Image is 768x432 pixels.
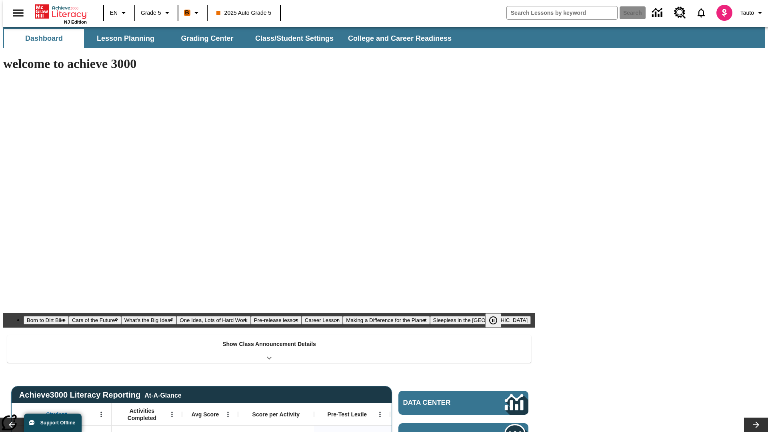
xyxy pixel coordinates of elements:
span: Support Offline [40,420,75,426]
span: EN [110,9,118,17]
h1: welcome to achieve 3000 [3,56,535,71]
span: Avg Score [191,411,219,418]
span: Student [46,411,67,418]
a: Home [35,4,87,20]
span: NJ Edition [64,20,87,24]
button: Slide 7 Making a Difference for the Planet [343,316,430,324]
button: Lesson Planning [86,29,166,48]
span: Activities Completed [116,407,168,422]
button: Slide 1 Born to Dirt Bike [24,316,69,324]
span: Score per Activity [252,411,300,418]
button: Slide 8 Sleepless in the Animal Kingdom [430,316,531,324]
button: Support Offline [24,414,82,432]
button: Slide 5 Pre-release lesson [251,316,302,324]
button: Lesson carousel, Next [744,418,768,432]
button: Open side menu [6,1,30,25]
div: At-A-Glance [144,390,181,399]
span: B [185,8,189,18]
button: Dashboard [4,29,84,48]
button: Open Menu [222,408,234,420]
span: Tauto [740,9,754,17]
button: Slide 3 What's the Big Idea? [121,316,177,324]
a: Resource Center, Will open in new tab [669,2,691,24]
a: Data Center [398,391,528,415]
button: Profile/Settings [737,6,768,20]
div: Pause [485,313,509,328]
span: Data Center [403,399,478,407]
button: Open Menu [374,408,386,420]
span: Grade 5 [141,9,161,17]
button: Class/Student Settings [249,29,340,48]
button: College and Career Readiness [342,29,458,48]
button: Boost Class color is orange. Change class color [181,6,204,20]
button: Grade: Grade 5, Select a grade [138,6,175,20]
button: Open Menu [166,408,178,420]
div: SubNavbar [3,29,459,48]
img: avatar image [716,5,732,21]
div: SubNavbar [3,27,765,48]
span: 2025 Auto Grade 5 [216,9,272,17]
button: Slide 6 Career Lesson [302,316,343,324]
span: Achieve3000 Literacy Reporting [19,390,182,400]
a: Data Center [647,2,669,24]
button: Pause [485,313,501,328]
button: Slide 4 One Idea, Lots of Hard Work [176,316,250,324]
div: Show Class Announcement Details [7,335,531,363]
button: Select a new avatar [712,2,737,23]
div: Home [35,3,87,24]
button: Language: EN, Select a language [106,6,132,20]
a: Notifications [691,2,712,23]
p: Show Class Announcement Details [222,340,316,348]
span: Pre-Test Lexile [328,411,367,418]
button: Slide 2 Cars of the Future? [69,316,121,324]
button: Grading Center [167,29,247,48]
input: search field [507,6,617,19]
button: Open Menu [95,408,107,420]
